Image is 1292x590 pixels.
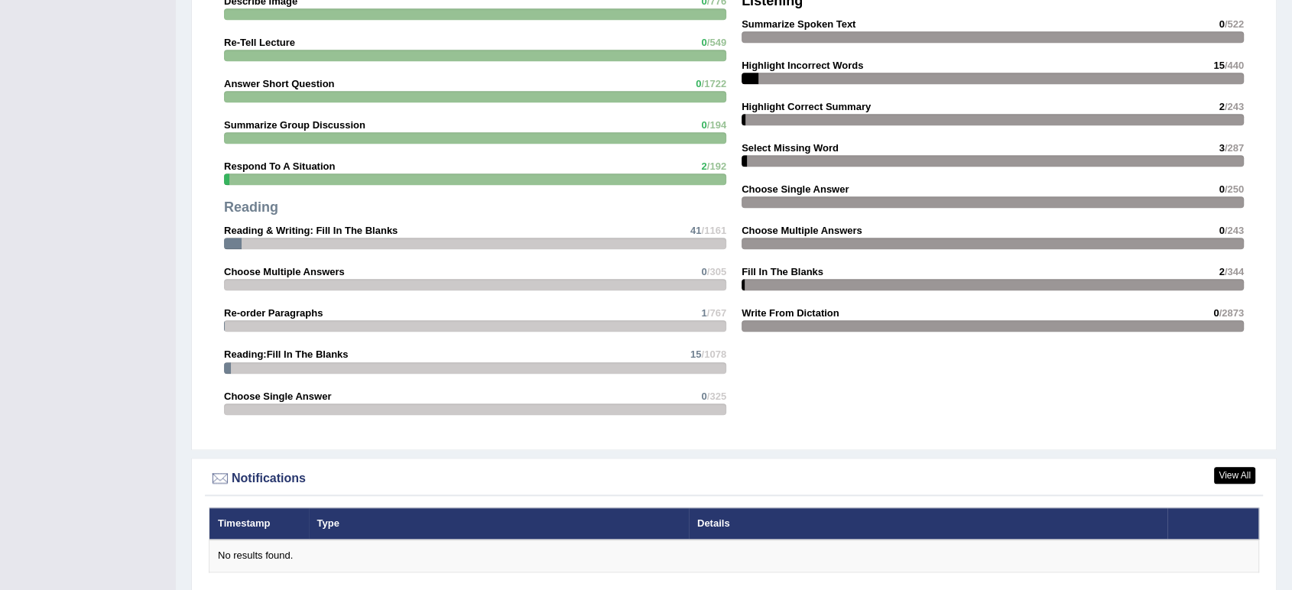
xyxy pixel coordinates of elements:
[707,391,726,402] span: /325
[224,391,331,402] strong: Choose Single Answer
[701,225,726,236] span: /1161
[701,348,726,360] span: /1078
[209,507,309,540] th: Timestamp
[689,507,1167,540] th: Details
[742,142,839,154] strong: Select Missing Word
[224,119,365,131] strong: Summarize Group Discussion
[742,225,862,236] strong: Choose Multiple Answers
[309,507,689,540] th: Type
[224,37,295,48] strong: Re-Tell Lecture
[1213,60,1224,71] span: 15
[701,160,706,172] span: 2
[701,391,706,402] span: 0
[224,307,323,319] strong: Re-order Paragraphs
[1219,101,1224,112] span: 2
[1225,266,1244,277] span: /344
[1219,183,1224,195] span: 0
[224,199,278,215] strong: Reading
[707,119,726,131] span: /194
[1219,266,1224,277] span: 2
[701,78,726,89] span: /1722
[742,183,849,195] strong: Choose Single Answer
[224,348,349,360] strong: Reading:Fill In The Blanks
[1219,225,1224,236] span: 0
[742,101,871,112] strong: Highlight Correct Summary
[1225,18,1244,30] span: /522
[224,160,335,172] strong: Respond To A Situation
[707,266,726,277] span: /305
[701,119,706,131] span: 0
[1225,183,1244,195] span: /250
[701,266,706,277] span: 0
[690,348,701,360] span: 15
[1225,225,1244,236] span: /243
[1225,101,1244,112] span: /243
[696,78,701,89] span: 0
[224,266,345,277] strong: Choose Multiple Answers
[707,37,726,48] span: /549
[742,18,855,30] strong: Summarize Spoken Text
[742,307,839,319] strong: Write From Dictation
[1219,142,1224,154] span: 3
[1225,60,1244,71] span: /440
[1214,467,1255,484] a: View All
[224,225,398,236] strong: Reading & Writing: Fill In The Blanks
[690,225,701,236] span: 41
[742,60,863,71] strong: Highlight Incorrect Words
[1219,307,1244,319] span: /2873
[1219,18,1224,30] span: 0
[701,37,706,48] span: 0
[1213,307,1219,319] span: 0
[742,266,823,277] strong: Fill In The Blanks
[218,549,1250,563] div: No results found.
[707,307,726,319] span: /767
[209,467,1259,490] div: Notifications
[701,307,706,319] span: 1
[1225,142,1244,154] span: /287
[224,78,334,89] strong: Answer Short Question
[707,160,726,172] span: /192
